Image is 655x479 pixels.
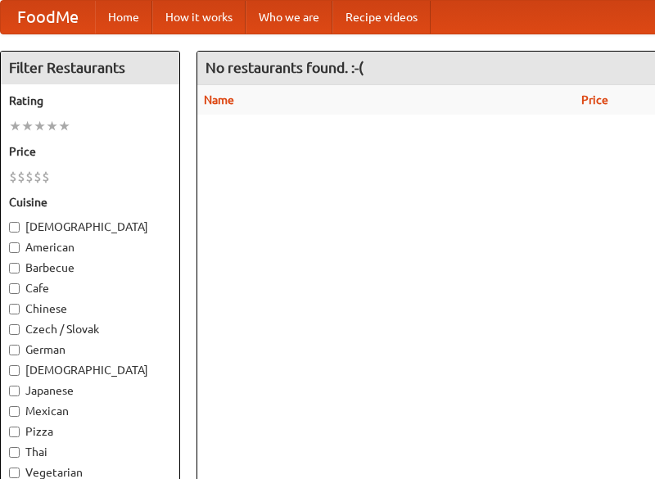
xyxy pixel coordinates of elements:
li: ★ [34,117,46,135]
label: Czech / Slovak [9,321,171,337]
li: $ [9,168,17,186]
li: ★ [21,117,34,135]
label: Pizza [9,423,171,440]
input: Pizza [9,427,20,437]
label: [DEMOGRAPHIC_DATA] [9,219,171,235]
a: Home [95,1,152,34]
label: American [9,239,171,255]
h4: Filter Restaurants [1,52,179,84]
input: Vegetarian [9,468,20,478]
ng-pluralize: No restaurants found. :-( [206,60,364,75]
input: Czech / Slovak [9,324,20,335]
input: Barbecue [9,263,20,273]
li: $ [17,168,25,186]
input: Chinese [9,304,20,314]
label: Mexican [9,403,171,419]
li: ★ [46,117,58,135]
label: [DEMOGRAPHIC_DATA] [9,362,171,378]
li: $ [25,168,34,186]
a: Recipe videos [332,1,431,34]
h5: Price [9,143,171,160]
input: Mexican [9,406,20,417]
label: Thai [9,444,171,460]
input: [DEMOGRAPHIC_DATA] [9,222,20,233]
li: ★ [58,117,70,135]
label: Barbecue [9,260,171,276]
a: FoodMe [1,1,95,34]
input: Thai [9,447,20,458]
input: Cafe [9,283,20,294]
a: Who we are [246,1,332,34]
input: German [9,345,20,355]
h5: Cuisine [9,194,171,210]
li: $ [34,168,42,186]
input: American [9,242,20,253]
a: Price [581,93,608,106]
input: Japanese [9,386,20,396]
a: How it works [152,1,246,34]
a: Name [204,93,234,106]
li: $ [42,168,50,186]
li: ★ [9,117,21,135]
input: [DEMOGRAPHIC_DATA] [9,365,20,376]
label: German [9,341,171,358]
label: Cafe [9,280,171,296]
label: Japanese [9,382,171,399]
label: Chinese [9,301,171,317]
h5: Rating [9,93,171,109]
